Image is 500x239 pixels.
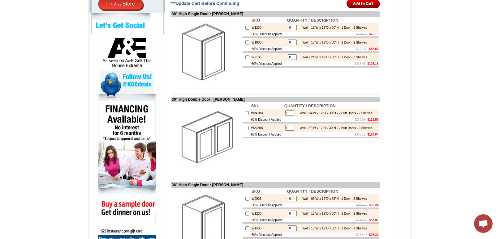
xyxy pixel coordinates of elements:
[16,17,17,18] img: spacer.gif
[367,133,378,136] b: $124.04
[252,189,260,194] b: SKU
[355,133,366,136] s: $310.11
[251,224,286,233] td: W1536
[251,61,286,66] td: 60% Discount Applied
[299,26,367,29] div: Wall - 12"W x 12"D x 30"H - 1 Door - 2 Shelves
[369,47,379,51] b: $88.65
[251,23,286,32] td: W1230
[88,17,89,18] img: spacer.gif
[251,209,286,218] td: W1236
[37,28,55,35] td: [PERSON_NAME] White Shaker
[251,194,286,203] td: W0936
[355,62,366,65] s: $265.45
[172,17,241,87] img: 30'' High Single Door
[252,18,260,23] b: SKU
[297,126,372,130] div: Wall - 27"W x 12"D x 30"H - 2 Butt Doors - 2 Shelves
[55,17,56,18] img: spacer.gif
[369,32,379,36] b: $72.13
[356,233,367,237] s: $238.48
[367,118,378,121] b: $113.59
[251,53,286,61] td: W2130
[369,233,379,237] b: $95.39
[1,2,6,6] img: pdf.png
[109,28,125,35] td: Black Pearl Shaker
[251,47,286,51] td: 60% Discount Applied
[171,11,380,17] td: 30" High Single Door : [PERSON_NAME]
[369,203,379,207] b: $82.24
[251,203,286,208] td: 60% Discount Applied
[284,103,336,108] b: QUANTITY / DESCRIPTION
[251,32,286,36] td: 60% Discount Applied
[299,212,367,215] div: Wall - 12"W x 12"D x 36"H - 1 Door - 2 Shelves
[56,28,72,34] td: Baycreek Gray
[100,38,154,71] div: As seen on A&E Sell This House Extreme
[250,124,283,132] td: W2730B
[7,2,50,6] b: Price Sheet View in PDF Format
[356,47,367,51] s: $221.63
[171,182,380,188] td: 36" High Single Door : [PERSON_NAME]
[299,197,367,200] div: Wall - 09"W x 12"D x 36"H - 1 Door - 2 Shelves
[251,38,286,47] td: W1830
[474,214,493,233] a: Open chat
[367,62,378,65] b: $106.18
[171,97,380,102] td: 30" High Double Door : [PERSON_NAME]
[250,117,283,122] td: 60% Discount Applied
[108,17,109,18] img: spacer.gif
[170,1,239,6] span: ***Update Cart Before Continuing
[355,118,366,121] s: $283.99
[250,109,283,117] td: W2430B
[17,28,36,35] td: [PERSON_NAME] Yellow Walnut
[356,218,367,222] s: $219.94
[299,227,367,230] div: Wall - 15"W x 12"D x 36"H - 1 Door - 2 Shelves
[251,218,286,222] td: 60% Discount Applied
[251,233,286,237] td: 60% Discount Applied
[297,111,372,115] div: Wall - 24"W x 12"D x 30"H - 2 Butt Doors - 2 Shelves
[251,103,259,108] b: SKU
[73,28,88,34] td: Bellmonte Maple
[287,189,338,194] b: QUANTITY / DESCRIPTION
[72,17,73,18] img: spacer.gif
[7,1,50,6] a: Price Sheet View in PDF Format
[299,56,367,59] div: Wall - 21"W x 12"D x 30"H - 1 Door - 2 Shelves
[250,132,283,137] td: 60% Discount Applied
[299,41,367,44] div: Wall - 18"W x 12"D x 30"H - 1 Door - 2 Shelves
[172,103,241,172] img: 30'' High Double Door
[369,218,379,222] b: $87.97
[89,28,108,35] td: [PERSON_NAME] Blue Shaker
[287,18,338,23] b: QUANTITY / DESCRIPTION
[356,32,367,36] s: $180.33
[356,203,367,207] s: $205.62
